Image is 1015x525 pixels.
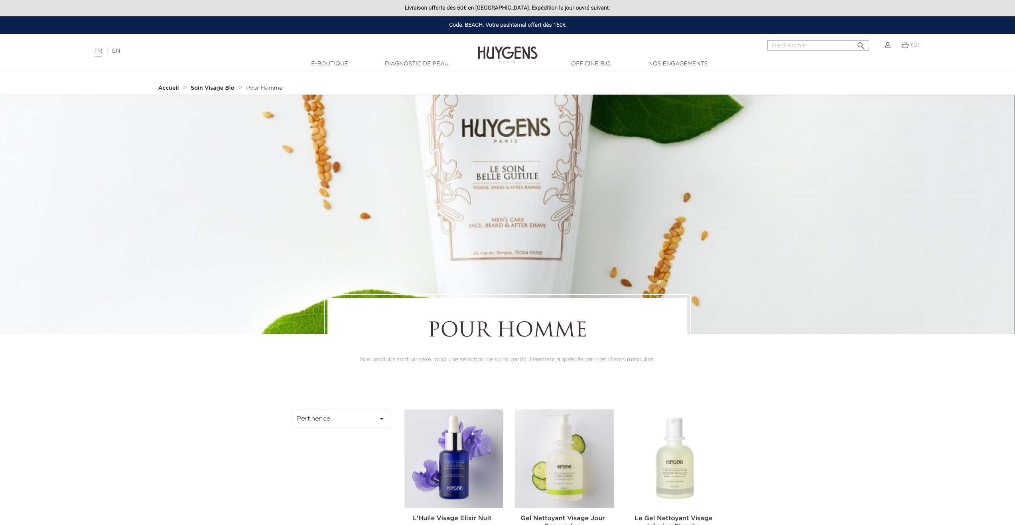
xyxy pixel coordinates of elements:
a: L'Huile Visage Elixir Nuit [413,515,492,522]
button: Pertinence [292,409,391,428]
div: | [91,46,417,56]
i:  [377,414,386,423]
a: Pour Homme [246,85,282,91]
img: Huygens [478,33,538,64]
img: Le Gel Nettoyant Visage Infusion Blanche 250ml [626,409,724,508]
a: Nos engagements [638,60,718,68]
a: Officine Bio [551,60,631,68]
button:  [854,38,868,49]
strong: Accueil [158,85,179,91]
h1: Pour Homme [349,320,665,344]
a: Diagnostic de peau [377,60,457,68]
a: E-Boutique [290,60,370,68]
img: Gel Nettoyant Visage Jour Concombre [515,409,613,508]
span: (0) [911,42,920,48]
a: Accueil [158,85,181,91]
p: Nos produits sont unisexe, voici une sélection de soins particulièrement appréciés par nos client... [349,356,665,364]
img: L'Huile Visage Elixir Nuit [404,409,503,508]
a: FR [95,48,102,57]
a: Soin Visage Bio [191,85,237,91]
input: Rechercher [767,40,869,51]
i:  [856,39,866,48]
strong: Soin Visage Bio [191,85,235,91]
a: EN [112,48,120,54]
